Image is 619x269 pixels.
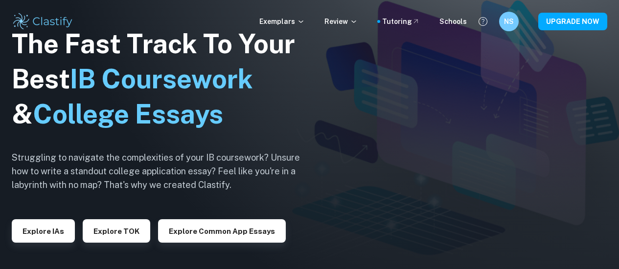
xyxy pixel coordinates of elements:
a: Explore Common App essays [158,226,286,235]
a: Explore IAs [12,226,75,235]
h1: The Fast Track To Your Best & [12,26,315,132]
button: UPGRADE NOW [538,13,607,30]
span: College Essays [33,99,223,129]
img: Clastify logo [12,12,74,31]
button: Explore IAs [12,219,75,243]
a: Explore TOK [83,226,150,235]
span: IB Coursework [70,63,253,94]
p: Review [324,16,358,27]
button: Explore TOK [83,219,150,243]
h6: Struggling to navigate the complexities of your IB coursework? Unsure how to write a standout col... [12,151,315,192]
button: NS [499,12,519,31]
a: Tutoring [382,16,420,27]
button: Help and Feedback [475,13,491,30]
button: Explore Common App essays [158,219,286,243]
a: Schools [439,16,467,27]
h6: NS [504,16,515,27]
p: Exemplars [259,16,305,27]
